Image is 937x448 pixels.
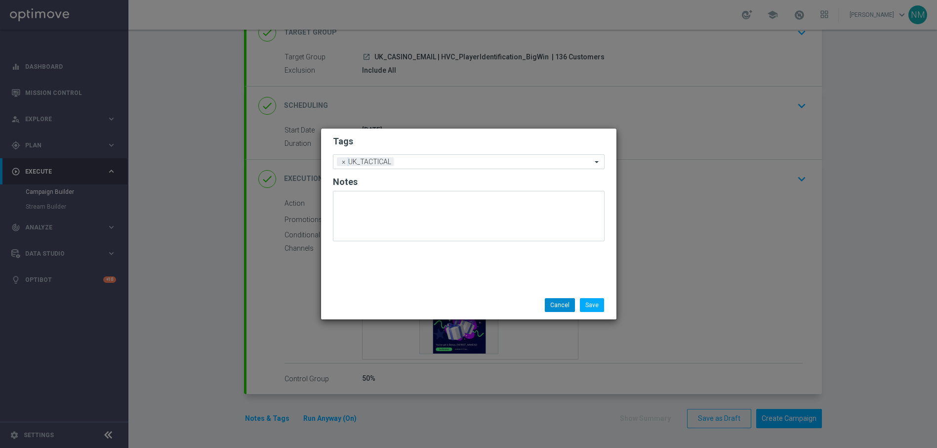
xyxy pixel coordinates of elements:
[333,154,605,169] ng-select: UK_TACTICAL
[333,176,605,188] h2: Notes
[545,298,575,312] button: Cancel
[580,298,604,312] button: Save
[339,157,348,166] span: ×
[333,135,605,147] h2: Tags
[346,157,394,166] span: UK_TACTICAL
